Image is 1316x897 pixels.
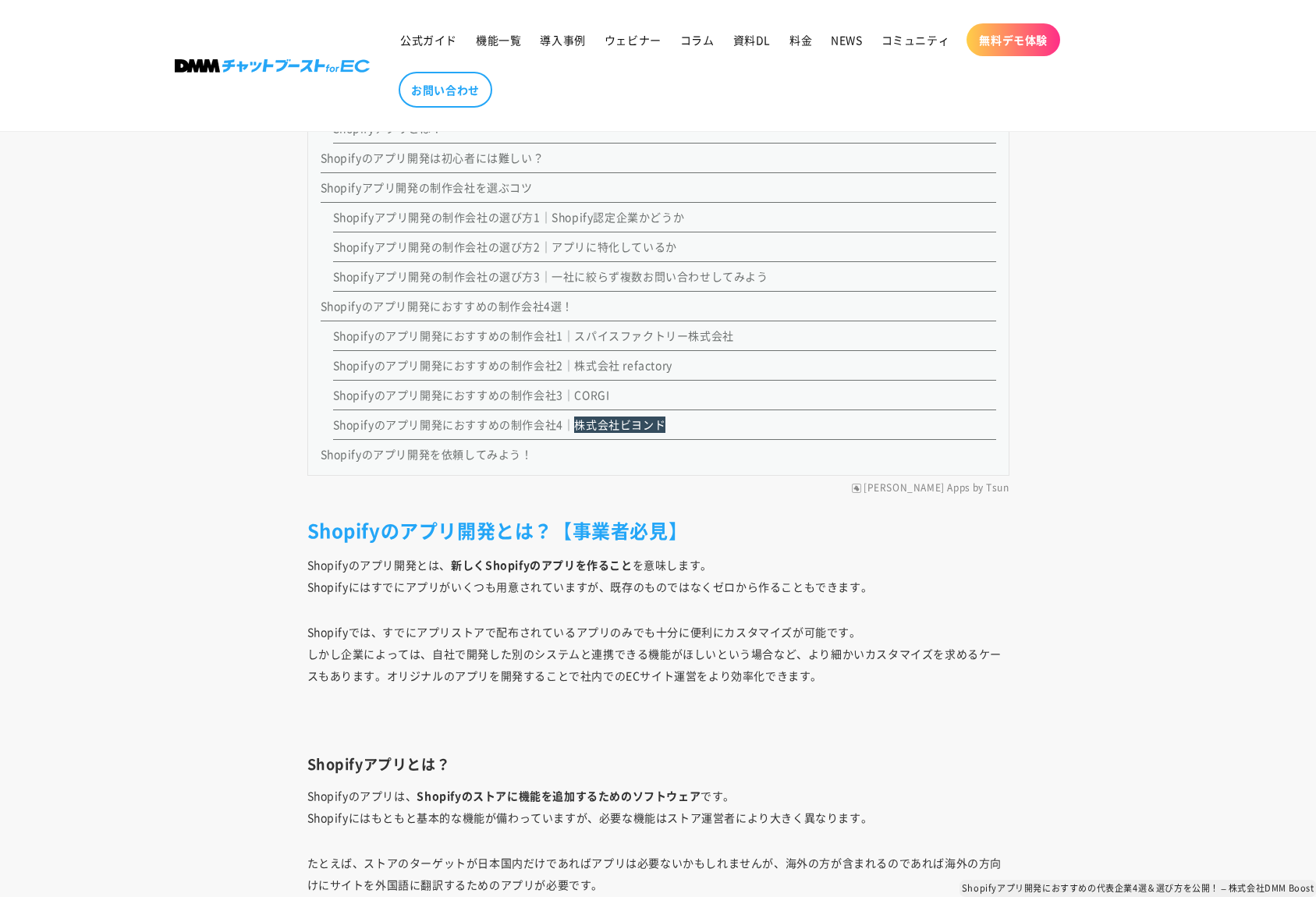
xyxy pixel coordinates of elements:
a: Shopifyアプリとは？ [333,120,443,136]
span: 資料DL [733,33,771,47]
p: Shopifyでは、すでにアプリストアで配布されているアプリのみでも十分に便利にカスタマイズが可能です。 しかし企業によっては、自社で開発した別のシステムと連携できる機能がほしいという場合など、... [307,621,1009,686]
a: Shopifyアプリ開発の制作会社の選び方3｜一社に絞らず複数お問い合わせしてみよう [333,268,768,284]
a: Shopifyアプリ開発の制作会社の選び方1｜Shopify認定企業かどうか [333,209,685,225]
span: ウェビナー [605,33,662,47]
a: 導入事例 [530,23,594,56]
h2: Shopifyのアプリ開発とは？【事業者必見】 [307,518,1009,542]
a: Shopifyのアプリ開発におすすめの制作会社3｜CORGI [333,387,610,402]
span: 無料デモ体験 [979,33,1048,47]
span: 公式ガイド [400,33,457,47]
a: Tsun [986,482,1009,495]
p: Shopifyのアプリ開発とは、 を意味します。 Shopifyにはすでにアプリがいくつも用意されていますが、既存のものではなくゼロから作ることもできます。 [307,554,1009,597]
a: Shopifyのアプリ開発を依頼してみよう！ [321,446,533,462]
a: Shopifyのアプリ開発におすすめの制作会社2｜株式会社 refactory [333,357,672,373]
a: [PERSON_NAME] Apps [864,482,970,495]
a: 資料DL [724,23,780,56]
p: たとえば、ストアのターゲットが日本国内だけであればアプリは必要ないかもしれませんが、海外の方が含まれるのであれば海外の方向けにサイトを外国語に翻訳するためのアプリが必要です。 [307,852,1009,895]
span: お問い合わせ [411,83,480,97]
img: RuffRuff Apps [852,484,861,493]
a: お問い合わせ [399,72,492,108]
span: 機能一覧 [476,33,521,47]
span: 料金 [789,33,812,47]
a: 無料デモ体験 [967,23,1060,56]
h3: Shopifyアプリとは？ [307,755,1009,773]
span: 導入事例 [540,33,585,47]
a: コミュニティ [872,23,960,56]
span: by [973,482,984,495]
img: 株式会社DMM Boost [175,59,370,73]
a: Shopifyアプリ開発の制作会社を選ぶコツ [321,179,533,195]
a: NEWS [821,23,871,56]
span: コラム [680,33,715,47]
a: Shopifyのアプリ開発におすすめの制作会社1｜スパイスファクトリー株式会社 [333,328,734,343]
a: 料金 [780,23,821,56]
a: コラム [671,23,724,56]
span: Shopifyアプリ開発におすすめの代表企業4選＆選び方を公開！ – 株式会社DMM Boost [962,881,1314,894]
a: ウェビナー [595,23,671,56]
a: Shopifyアプリ開発の制作会社の選び方2｜アプリに特化しているか [333,239,677,254]
strong: 新しくShopifyのアプリを作ること [451,557,632,573]
a: 機能一覧 [466,23,530,56]
span: NEWS [831,33,862,47]
a: Shopifyのアプリ開発におすすめの制作会社4｜株式会社ビヨンド [333,417,666,432]
strong: Shopifyのストアに機能を追加するためのソフトウェア [417,788,701,803]
a: 公式ガイド [391,23,466,56]
a: Shopifyのアプリ開発は初心者には難しい？ [321,150,544,165]
a: Shopifyのアプリ開発におすすめの制作会社4選！ [321,298,574,314]
p: Shopifyのアプリは、 です。 Shopifyにはもともと基本的な機能が備わっていますが、必要な機能はストア運営者により大きく異なります。 [307,785,1009,828]
span: コミュニティ [881,33,950,47]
